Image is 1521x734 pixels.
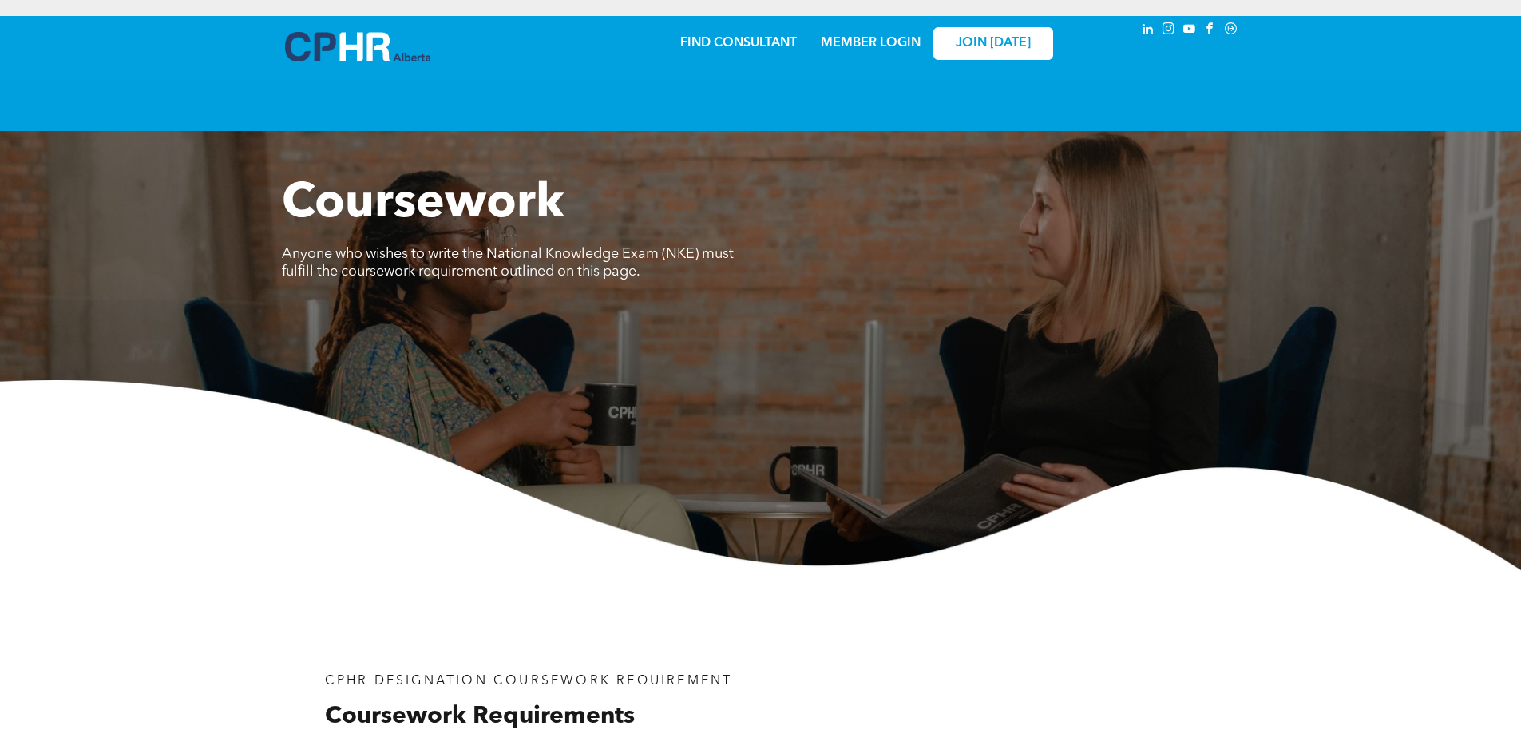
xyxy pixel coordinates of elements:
span: JOIN [DATE] [956,36,1031,51]
a: linkedin [1139,20,1157,42]
a: JOIN [DATE] [933,27,1053,60]
a: FIND CONSULTANT [680,37,797,50]
span: Coursework Requirements [325,704,635,728]
a: youtube [1181,20,1198,42]
span: Coursework [282,181,564,228]
img: A blue and white logo for cp alberta [285,32,430,61]
a: instagram [1160,20,1178,42]
a: MEMBER LOGIN [821,37,921,50]
a: Social network [1222,20,1240,42]
a: facebook [1202,20,1219,42]
span: Anyone who wishes to write the National Knowledge Exam (NKE) must fulfill the coursework requirem... [282,247,734,279]
span: CPHR DESIGNATION COURSEWORK REQUIREMENT [325,675,733,688]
